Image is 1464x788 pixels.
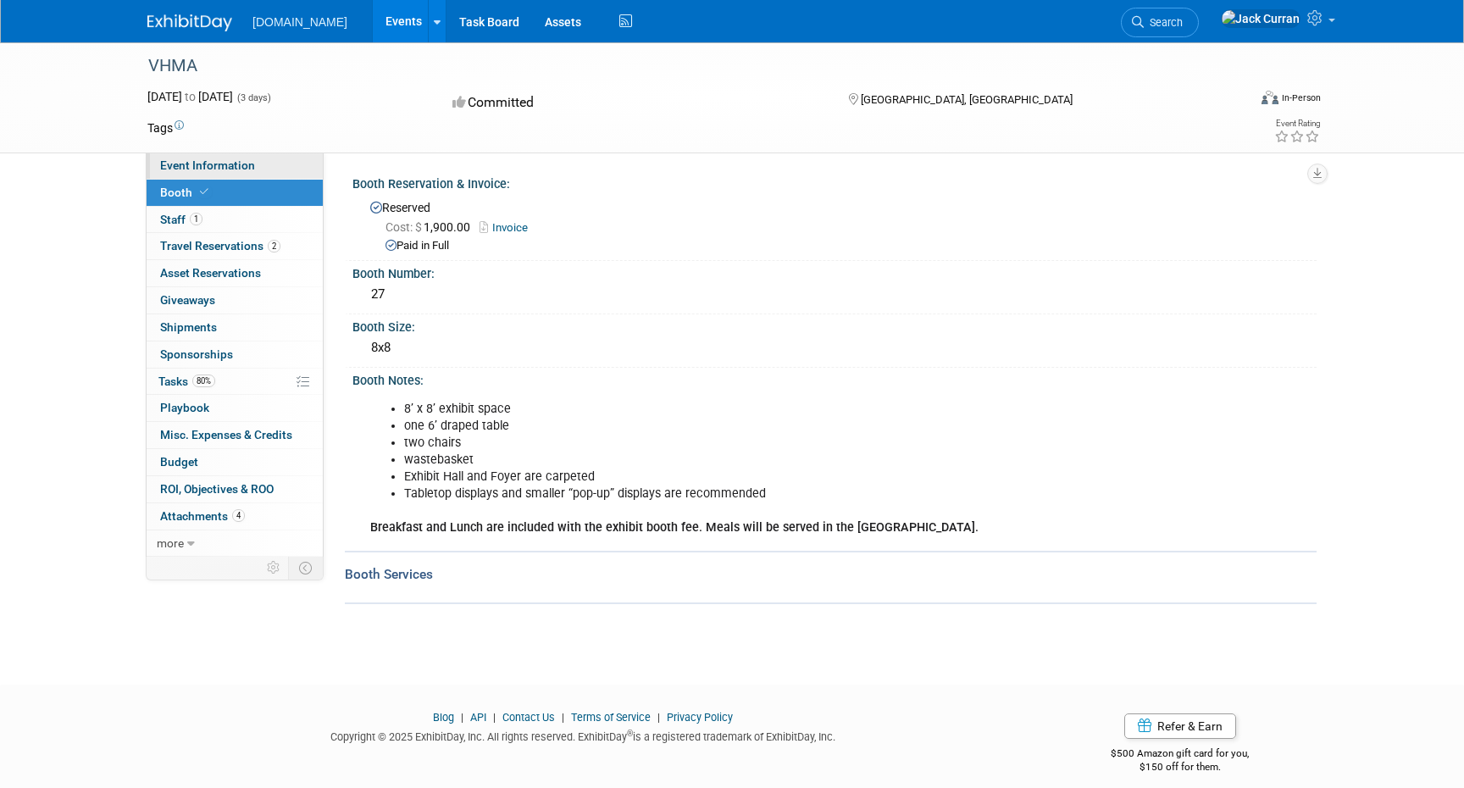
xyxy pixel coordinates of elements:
div: Event Rating [1274,119,1320,128]
img: Format-Inperson.png [1262,91,1278,104]
a: Invoice [480,221,536,234]
img: Jack Curran [1221,9,1300,28]
a: Giveaways [147,287,323,314]
li: two chairs [404,435,1118,452]
div: 27 [365,281,1304,308]
a: Terms of Service [571,711,651,724]
a: Sponsorships [147,341,323,368]
span: | [489,711,500,724]
span: Event Information [160,158,255,172]
a: Misc. Expenses & Credits [147,422,323,448]
span: to [182,90,198,103]
a: Search [1121,8,1199,37]
span: Shipments [160,320,217,334]
span: | [653,711,664,724]
div: 8x8 [365,335,1304,361]
span: Cost: $ [385,220,424,234]
span: ROI, Objectives & ROO [160,482,274,496]
a: Budget [147,449,323,475]
div: Booth Number: [352,261,1317,282]
div: $500 Amazon gift card for you, [1044,735,1317,774]
span: | [457,711,468,724]
a: Playbook [147,395,323,421]
div: VHMA [142,51,1221,81]
span: (3 days) [236,92,271,103]
li: 8’ x 8’ exhibit space [404,401,1118,418]
div: Reserved [365,195,1304,254]
span: Travel Reservations [160,239,280,252]
td: Personalize Event Tab Strip [259,557,289,579]
span: Sponsorships [160,347,233,361]
div: Booth Reservation & Invoice: [352,171,1317,192]
li: one 6’ draped table [404,418,1118,435]
span: Giveaways [160,293,215,307]
span: Misc. Expenses & Credits [160,428,292,441]
a: Attachments4 [147,503,323,530]
sup: ® [627,729,633,738]
span: Staff [160,213,202,226]
span: Asset Reservations [160,266,261,280]
span: more [157,536,184,550]
span: [GEOGRAPHIC_DATA], [GEOGRAPHIC_DATA] [861,93,1073,106]
td: Tags [147,119,184,136]
li: wastebasket [404,452,1118,469]
span: 1,900.00 [385,220,477,234]
img: ExhibitDay [147,14,232,31]
i: Booth reservation complete [200,187,208,197]
span: | [557,711,568,724]
a: ROI, Objectives & ROO [147,476,323,502]
span: Attachments [160,509,245,523]
span: 80% [192,375,215,387]
span: [DATE] [DATE] [147,90,233,103]
a: Asset Reservations [147,260,323,286]
div: Booth Notes: [352,368,1317,389]
span: [DOMAIN_NAME] [252,15,347,29]
a: API [470,711,486,724]
a: Refer & Earn [1124,713,1236,739]
div: $150 off for them. [1044,760,1317,774]
span: Playbook [160,401,209,414]
div: Copyright © 2025 ExhibitDay, Inc. All rights reserved. ExhibitDay is a registered trademark of Ex... [147,725,1018,745]
a: Shipments [147,314,323,341]
div: Paid in Full [385,238,1304,254]
span: 1 [190,213,202,225]
a: Blog [433,711,454,724]
a: Travel Reservations2 [147,233,323,259]
div: In-Person [1281,92,1321,104]
span: 2 [268,240,280,252]
li: Exhibit Hall and Foyer are carpeted [404,469,1118,486]
a: Privacy Policy [667,711,733,724]
span: Search [1144,16,1183,29]
li: Tabletop displays and smaller “pop-up” displays are recommended [404,486,1118,502]
a: Booth [147,180,323,206]
span: Budget [160,455,198,469]
a: Tasks80% [147,369,323,395]
span: Booth [160,186,212,199]
td: Toggle Event Tabs [289,557,324,579]
span: Tasks [158,375,215,388]
a: Contact Us [502,711,555,724]
a: more [147,530,323,557]
a: Event Information [147,153,323,179]
div: Booth Services [345,565,1317,584]
div: Booth Size: [352,314,1317,336]
b: Breakfast and Lunch are included with the exhibit booth fee. Meals will be served in the [GEOGRAP... [370,520,979,535]
a: Staff1 [147,207,323,233]
div: Committed [447,88,822,118]
div: Event Format [1146,88,1321,114]
span: 4 [232,509,245,522]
